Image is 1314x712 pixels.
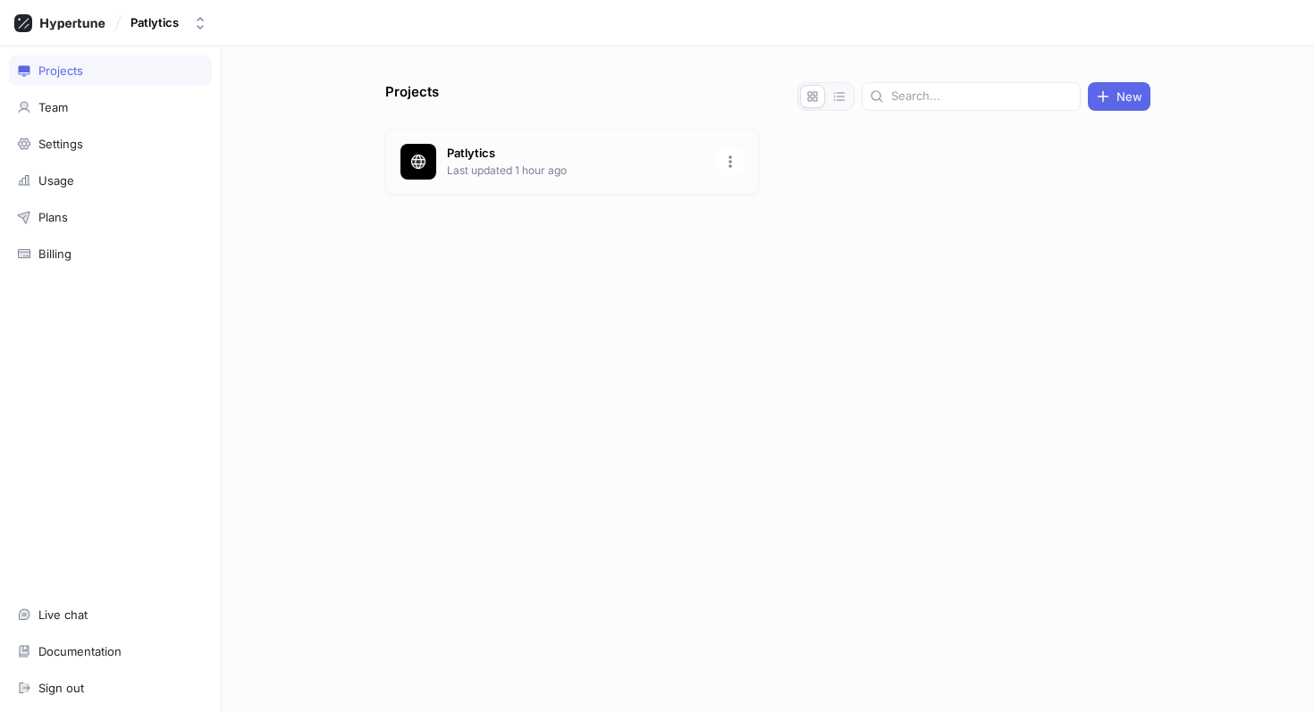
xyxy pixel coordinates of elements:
[131,15,179,30] div: Patlytics
[38,247,72,261] div: Billing
[9,202,212,232] a: Plans
[447,145,706,163] p: Patlytics
[9,55,212,86] a: Projects
[891,88,1073,105] input: Search...
[38,63,83,78] div: Projects
[1088,82,1150,111] button: New
[38,210,68,224] div: Plans
[38,607,88,622] div: Live chat
[9,129,212,159] a: Settings
[9,636,212,666] a: Documentation
[38,100,68,114] div: Team
[38,681,84,695] div: Sign out
[385,82,439,111] p: Projects
[38,173,74,188] div: Usage
[9,165,212,196] a: Usage
[447,163,706,179] p: Last updated 1 hour ago
[9,239,212,269] a: Billing
[1116,91,1142,102] span: New
[123,8,215,38] button: Patlytics
[38,137,83,151] div: Settings
[38,644,122,658] div: Documentation
[9,92,212,122] a: Team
